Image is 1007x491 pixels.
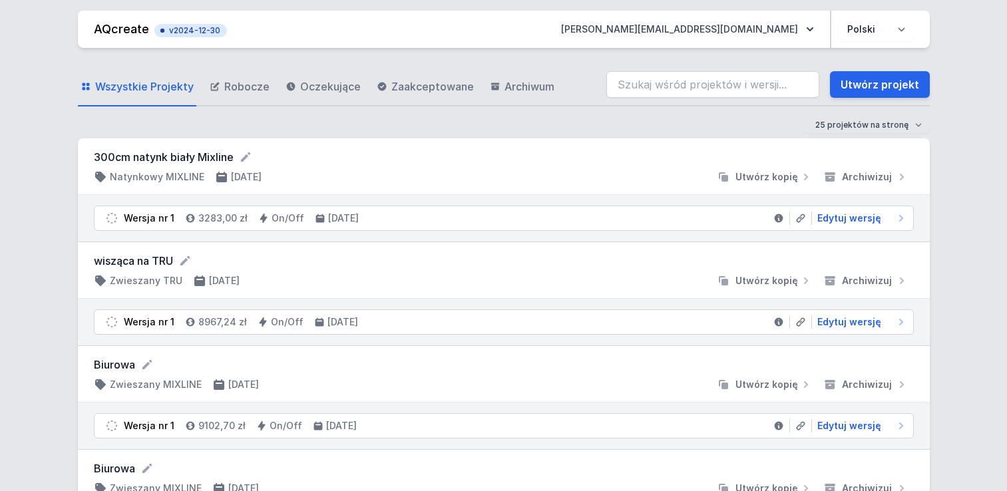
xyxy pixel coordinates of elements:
[94,253,914,269] form: wisząca na TRU
[300,79,361,94] span: Oczekujące
[154,21,227,37] button: v2024-12-30
[735,170,798,184] span: Utwórz kopię
[105,212,118,225] img: draft.svg
[105,419,118,432] img: draft.svg
[198,212,248,225] h4: 3283,00 zł
[327,315,358,329] h4: [DATE]
[328,212,359,225] h4: [DATE]
[140,358,154,371] button: Edytuj nazwę projektu
[391,79,474,94] span: Zaakceptowane
[817,315,881,329] span: Edytuj wersję
[818,274,914,287] button: Archiwizuj
[94,460,914,476] form: Biurowa
[140,462,154,475] button: Edytuj nazwę projektu
[817,419,881,432] span: Edytuj wersję
[94,149,914,165] form: 300cm natynk biały Mixline
[606,71,819,98] input: Szukaj wśród projektów i wersji...
[818,170,914,184] button: Archiwizuj
[178,254,192,267] button: Edytuj nazwę projektu
[110,378,202,391] h4: Zwieszany MIXLINE
[105,315,118,329] img: draft.svg
[239,150,252,164] button: Edytuj nazwę projektu
[817,212,881,225] span: Edytuj wersję
[231,170,262,184] h4: [DATE]
[271,315,303,329] h4: On/Off
[95,79,194,94] span: Wszystkie Projekty
[94,357,914,373] form: Biurowa
[504,79,554,94] span: Archiwum
[550,17,825,41] button: [PERSON_NAME][EMAIL_ADDRESS][DOMAIN_NAME]
[272,212,304,225] h4: On/Off
[711,378,818,391] button: Utwórz kopię
[839,17,914,41] select: Wybierz język
[711,274,818,287] button: Utwórz kopię
[711,170,818,184] button: Utwórz kopię
[228,378,259,391] h4: [DATE]
[94,22,149,36] a: AQcreate
[735,274,798,287] span: Utwórz kopię
[124,212,174,225] div: Wersja nr 1
[812,419,908,432] a: Edytuj wersję
[110,170,204,184] h4: Natynkowy MIXLINE
[198,419,246,432] h4: 9102,70 zł
[270,419,302,432] h4: On/Off
[161,25,220,36] span: v2024-12-30
[124,315,174,329] div: Wersja nr 1
[842,378,892,391] span: Archiwizuj
[224,79,270,94] span: Robocze
[735,378,798,391] span: Utwórz kopię
[198,315,247,329] h4: 8967,24 zł
[374,68,477,106] a: Zaakceptowane
[207,68,272,106] a: Robocze
[209,274,240,287] h4: [DATE]
[110,274,182,287] h4: Zwieszany TRU
[326,419,357,432] h4: [DATE]
[818,378,914,391] button: Archiwizuj
[78,68,196,106] a: Wszystkie Projekty
[830,71,930,98] a: Utwórz projekt
[124,419,174,432] div: Wersja nr 1
[812,212,908,225] a: Edytuj wersję
[842,170,892,184] span: Archiwizuj
[283,68,363,106] a: Oczekujące
[842,274,892,287] span: Archiwizuj
[487,68,557,106] a: Archiwum
[812,315,908,329] a: Edytuj wersję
